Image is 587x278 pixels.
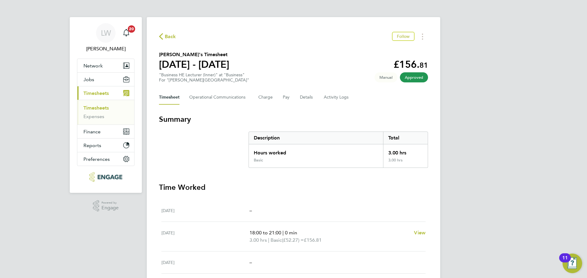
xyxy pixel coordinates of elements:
div: Basic [254,158,263,163]
app-decimal: £156. [393,59,428,70]
span: 0 min [285,230,297,236]
span: Network [83,63,103,69]
span: – [249,259,252,265]
nav: Main navigation [70,17,142,193]
span: 18:00 to 21:00 [249,230,281,236]
a: Go to home page [77,172,135,182]
button: Pay [283,90,290,105]
div: Total [383,132,428,144]
div: [DATE] [161,259,249,266]
span: Jobs [83,77,94,82]
span: LW [101,29,111,37]
span: Powered by [102,200,119,205]
a: Powered byEngage [93,200,119,212]
h1: [DATE] - [DATE] [159,58,229,70]
span: £156.81 [304,237,322,243]
a: 20 [120,23,132,43]
button: Preferences [77,152,134,166]
button: Jobs [77,73,134,86]
span: Engage [102,205,119,211]
a: Timesheets [83,105,109,111]
span: Finance [83,129,101,135]
span: 3.00 hrs [249,237,267,243]
div: For "[PERSON_NAME][GEOGRAPHIC_DATA]" [159,78,249,83]
div: Summary [249,132,428,168]
a: Expenses [83,114,104,119]
div: Description [249,132,383,144]
a: LW[PERSON_NAME] [77,23,135,52]
div: 3.00 hrs [383,144,428,158]
div: Hours worked [249,144,383,158]
button: Open Resource Center, 11 new notifications [563,254,582,273]
span: | [282,230,284,236]
h3: Summary [159,114,428,124]
span: This timesheet was manually created. [375,72,397,82]
h2: [PERSON_NAME]'s Timesheet [159,51,229,58]
div: 11 [562,258,568,266]
h3: Time Worked [159,182,428,192]
a: View [414,229,426,236]
span: Preferences [83,156,110,162]
span: Lana Williams [77,45,135,52]
span: 81 [419,61,428,70]
span: Back [165,33,176,40]
span: Follow [397,34,410,39]
button: Reports [77,139,134,152]
span: Basic [271,236,282,244]
button: Activity Logs [324,90,349,105]
button: Network [77,59,134,72]
span: 20 [128,25,135,33]
div: [DATE] [161,207,249,214]
button: Timesheets [77,86,134,100]
span: | [268,237,269,243]
span: This timesheet has been approved. [400,72,428,82]
span: View [414,230,426,236]
span: (£52.27) = [282,237,304,243]
button: Details [300,90,314,105]
button: Operational Communications [189,90,249,105]
div: Timesheets [77,100,134,125]
button: Finance [77,125,134,138]
span: Timesheets [83,90,109,96]
button: Timesheets Menu [417,32,428,41]
div: 3.00 hrs [383,158,428,168]
button: Back [159,33,176,40]
div: [DATE] [161,229,249,244]
span: – [249,208,252,213]
button: Follow [392,32,415,41]
button: Timesheet [159,90,179,105]
div: "Business HE Lecturer (Inner)" at "Business" [159,72,249,83]
button: Charge [258,90,273,105]
img: xede-logo-retina.png [89,172,122,182]
span: Reports [83,143,101,148]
